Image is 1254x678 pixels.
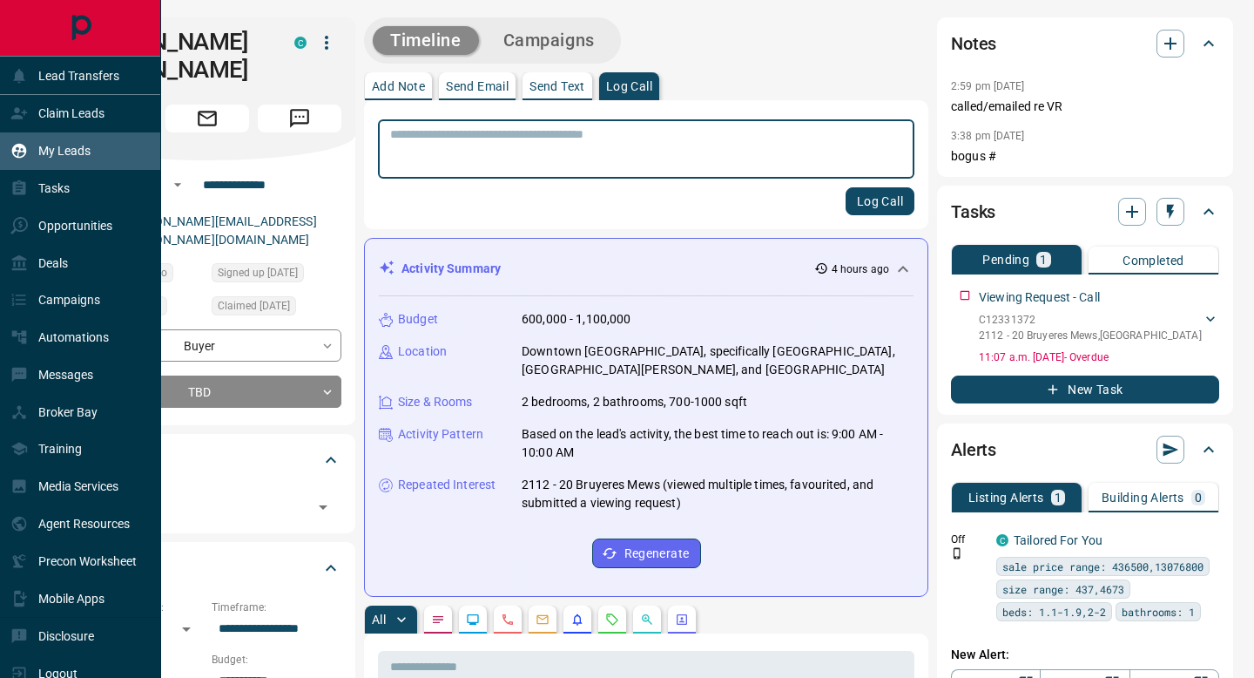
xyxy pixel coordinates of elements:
[982,254,1029,266] p: Pending
[258,105,341,132] span: Message
[212,600,341,615] p: Timeframe:
[522,393,747,411] p: 2 bedrooms, 2 bathrooms, 700-1000 sqft
[951,532,986,547] p: Off
[951,376,1219,403] button: New Task
[466,613,480,627] svg: Lead Browsing Activity
[951,98,1219,116] p: called/emailed re VR
[529,80,585,92] p: Send Text
[832,261,889,277] p: 4 hours ago
[212,652,341,668] p: Budget:
[522,342,914,379] p: Downtown [GEOGRAPHIC_DATA], specifically [GEOGRAPHIC_DATA], [GEOGRAPHIC_DATA][PERSON_NAME], and [...
[951,429,1219,471] div: Alerts
[1123,254,1184,267] p: Completed
[951,646,1219,664] p: New Alert:
[73,547,341,589] div: Criteria
[212,296,341,321] div: Mon Jun 02 2025
[1002,603,1106,620] span: beds: 1.1-1.9,2-2
[979,312,1202,328] p: C12331372
[979,288,1100,307] p: Viewing Request - Call
[1014,533,1102,547] a: Tailored For You
[398,342,447,361] p: Location
[398,425,483,444] p: Activity Pattern
[446,80,509,92] p: Send Email
[996,534,1008,546] div: condos.ca
[951,191,1219,233] div: Tasks
[398,476,496,494] p: Repeated Interest
[1122,603,1195,620] span: bathrooms: 1
[640,613,654,627] svg: Opportunities
[398,310,438,329] p: Budget
[951,198,995,226] h2: Tasks
[401,260,501,278] p: Activity Summary
[846,187,914,215] button: Log Call
[73,329,341,362] div: Buyer
[73,439,341,481] div: Tags
[951,130,1025,142] p: 3:38 pm [DATE]
[372,80,425,92] p: Add Note
[968,492,1044,504] p: Listing Alerts
[1002,558,1203,575] span: sale price range: 436500,13076800
[1055,492,1062,504] p: 1
[120,214,317,247] a: [PERSON_NAME][EMAIL_ADDRESS][PERSON_NAME][DOMAIN_NAME]
[522,476,914,512] p: 2112 - 20 Bruyeres Mews (viewed multiple times, favourited, and submitted a viewing request)
[951,547,963,559] svg: Push Notification Only
[379,253,914,285] div: Activity Summary4 hours ago
[311,495,335,519] button: Open
[979,328,1202,343] p: 2112 - 20 Bruyeres Mews , [GEOGRAPHIC_DATA]
[522,425,914,462] p: Based on the lead's activity, the best time to reach out is: 9:00 AM - 10:00 AM
[398,393,473,411] p: Size & Rooms
[605,613,619,627] svg: Requests
[294,37,307,49] div: condos.ca
[431,613,445,627] svg: Notes
[218,264,298,281] span: Signed up [DATE]
[501,613,515,627] svg: Calls
[372,614,386,626] p: All
[979,308,1219,347] div: C123313722112 - 20 Bruyeres Mews,[GEOGRAPHIC_DATA]
[675,613,689,627] svg: Agent Actions
[1002,580,1124,598] span: size range: 437,4673
[592,539,701,568] button: Regenerate
[165,105,249,132] span: Email
[1102,492,1184,504] p: Building Alerts
[73,376,341,408] div: TBD
[167,174,188,195] button: Open
[979,349,1219,365] p: 11:07 a.m. [DATE] - Overdue
[486,26,612,55] button: Campaigns
[218,297,290,315] span: Claimed [DATE]
[606,80,652,92] p: Log Call
[951,436,996,464] h2: Alerts
[373,26,479,55] button: Timeline
[1195,492,1202,504] p: 0
[951,147,1219,166] p: bogus #
[951,80,1025,92] p: 2:59 pm [DATE]
[570,613,584,627] svg: Listing Alerts
[522,310,631,329] p: 600,000 - 1,100,000
[951,30,996,58] h2: Notes
[536,613,549,627] svg: Emails
[73,28,268,84] h1: [PERSON_NAME] [PERSON_NAME]
[1040,254,1047,266] p: 1
[212,263,341,288] div: Mon Jun 02 2025
[951,23,1219,64] div: Notes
